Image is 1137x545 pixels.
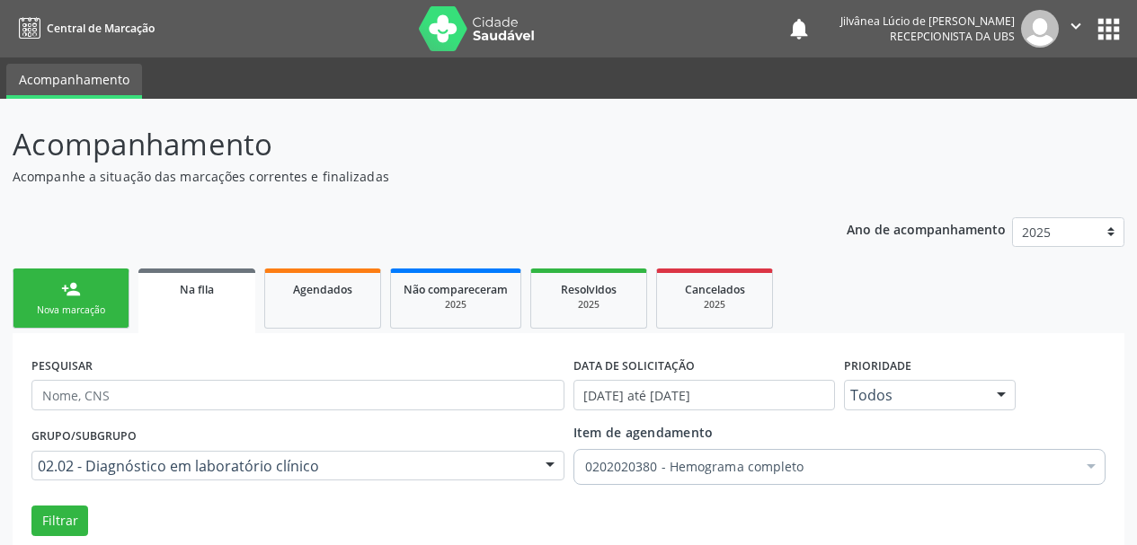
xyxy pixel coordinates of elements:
[544,298,634,312] div: 2025
[47,21,155,36] span: Central de Marcação
[685,282,745,297] span: Cancelados
[573,380,835,410] input: Selecione um intervalo
[850,386,979,404] span: Todos
[847,217,1006,240] p: Ano de acompanhamento
[786,16,812,41] button: notifications
[670,298,759,312] div: 2025
[293,282,352,297] span: Agendados
[1021,10,1059,48] img: img
[573,424,714,441] span: Item de agendamento
[31,505,88,536] button: Filtrar
[31,380,564,410] input: Nome, CNS
[61,279,81,299] div: person_add
[585,458,1077,476] span: 0202020380 - Hemograma completo
[1066,16,1086,36] i: 
[31,423,137,451] label: Grupo/Subgrupo
[6,64,142,99] a: Acompanhamento
[26,303,116,317] div: Nova marcação
[404,298,508,312] div: 2025
[13,167,791,186] p: Acompanhe a situação das marcações correntes e finalizadas
[1059,10,1093,48] button: 
[890,29,1015,44] span: Recepcionista da UBS
[840,13,1015,29] div: Jilvânea Lúcio de [PERSON_NAME]
[31,352,93,380] label: PESQUISAR
[844,352,911,380] label: Prioridade
[38,457,528,475] span: 02.02 - Diagnóstico em laboratório clínico
[180,282,214,297] span: Na fila
[404,282,508,297] span: Não compareceram
[561,282,617,297] span: Resolvidos
[573,352,695,380] label: DATA DE SOLICITAÇÃO
[1093,13,1124,45] button: apps
[13,13,155,43] a: Central de Marcação
[13,122,791,167] p: Acompanhamento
